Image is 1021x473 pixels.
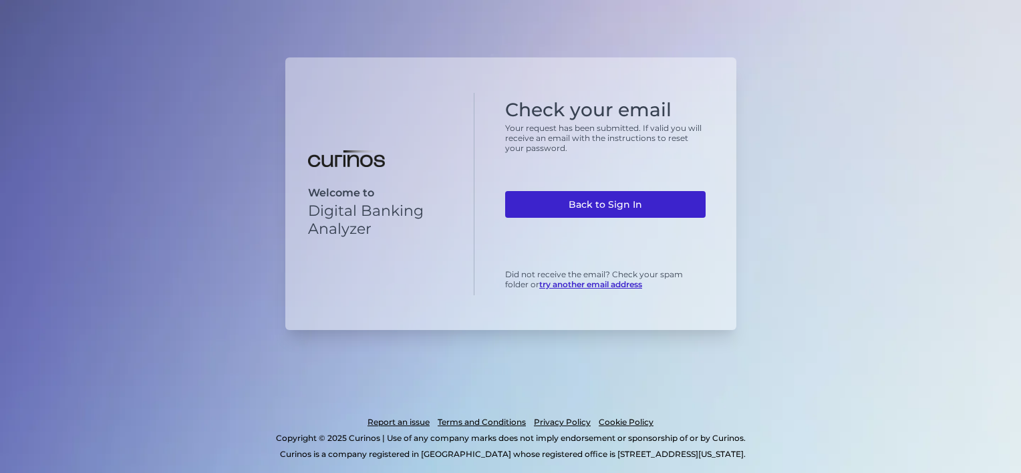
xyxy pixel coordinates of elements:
[505,191,706,218] a: Back to Sign In
[308,150,385,168] img: Digital Banking Analyzer
[534,414,591,430] a: Privacy Policy
[308,202,452,238] p: Digital Banking Analyzer
[599,414,653,430] a: Cookie Policy
[505,269,706,289] p: Did not receive the email? Check your spam folder or
[539,279,642,289] a: try another email address
[308,186,452,199] p: Welcome to
[505,99,706,122] h1: Check your email
[368,414,430,430] a: Report an issue
[69,446,956,462] p: Curinos is a company registered in [GEOGRAPHIC_DATA] whose registered office is [STREET_ADDRESS][...
[505,123,706,153] p: Your request has been submitted. If valid you will receive an email with the instructions to rese...
[438,414,526,430] a: Terms and Conditions
[65,430,956,446] p: Copyright © 2025 Curinos | Use of any company marks does not imply endorsement or sponsorship of ...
